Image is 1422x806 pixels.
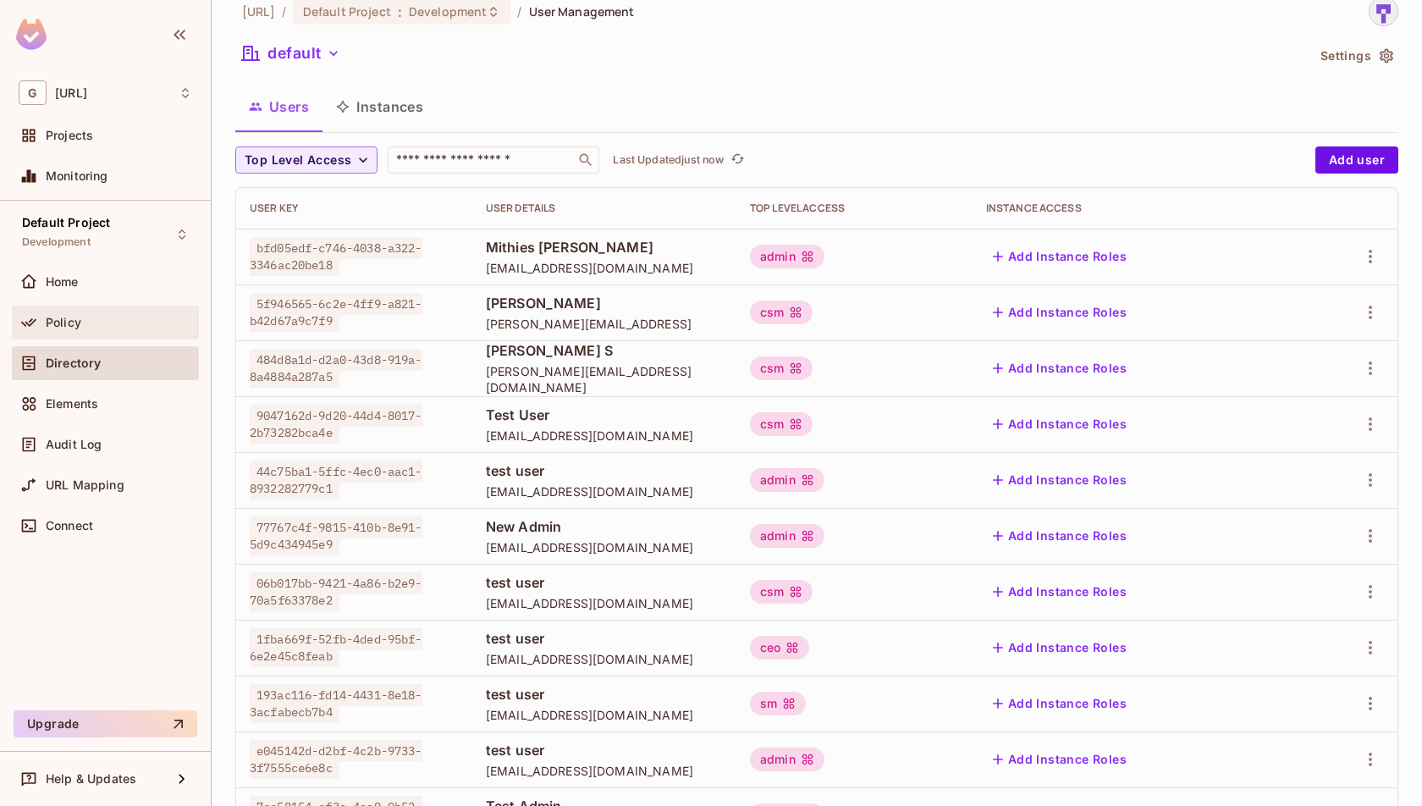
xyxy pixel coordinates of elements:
[486,294,723,312] span: [PERSON_NAME]
[986,355,1133,382] button: Add Instance Roles
[46,519,93,533] span: Connect
[250,405,422,444] span: 9047162d-9d20-44d4-8017-2b73282bca4e
[46,438,102,451] span: Audit Log
[250,516,422,555] span: 77767c4f-9815-410b-8e91-5d9c434945e9
[486,260,723,276] span: [EMAIL_ADDRESS][DOMAIN_NAME]
[250,201,459,215] div: User Key
[750,636,809,660] div: ceo
[486,201,723,215] div: User Details
[19,80,47,105] span: G
[486,316,723,332] span: [PERSON_NAME][EMAIL_ADDRESS]
[529,3,635,19] span: User Management
[22,235,91,249] span: Development
[486,685,723,704] span: test user
[322,86,437,128] button: Instances
[486,629,723,648] span: test user
[750,692,806,715] div: sm
[242,3,275,19] span: the active workspace
[486,406,723,424] span: Test User
[486,517,723,536] span: New Admin
[486,428,723,444] span: [EMAIL_ADDRESS][DOMAIN_NAME]
[250,740,422,779] span: e045142d-d2bf-4c2b-9733-3f7555ce6e8c
[986,634,1133,661] button: Add Instance Roles
[250,293,422,332] span: 5f946565-6c2e-4ff9-a821-b42d67a9c7f9
[750,301,813,324] div: csm
[46,397,98,411] span: Elements
[250,684,422,723] span: 193ac116-fd14-4431-8e18-3acfabecb7b4
[22,216,110,229] span: Default Project
[986,522,1133,549] button: Add Instance Roles
[282,3,286,19] li: /
[486,341,723,360] span: [PERSON_NAME] S
[986,466,1133,494] button: Add Instance Roles
[613,153,724,167] p: Last Updated just now
[750,748,824,771] div: admin
[250,572,422,611] span: 06b017bb-9421-4a86-b2e9-70a5f63378e2
[486,651,723,667] span: [EMAIL_ADDRESS][DOMAIN_NAME]
[986,690,1133,717] button: Add Instance Roles
[750,201,959,215] div: Top Level Access
[486,483,723,500] span: [EMAIL_ADDRESS][DOMAIN_NAME]
[250,349,422,388] span: 484d8a1d-d2a0-43d8-919a-8a4884a287a5
[486,363,723,395] span: [PERSON_NAME][EMAIL_ADDRESS][DOMAIN_NAME]
[409,3,487,19] span: Development
[486,595,723,611] span: [EMAIL_ADDRESS][DOMAIN_NAME]
[235,86,322,128] button: Users
[486,238,723,257] span: Mithies [PERSON_NAME]
[986,201,1283,215] div: Instance Access
[250,237,422,276] span: bfd05edf-c746-4038-a322-3346ac20be18
[986,411,1133,438] button: Add Instance Roles
[235,146,378,174] button: Top Level Access
[750,356,813,380] div: csm
[46,169,108,183] span: Monitoring
[750,245,824,268] div: admin
[46,772,136,786] span: Help & Updates
[245,150,351,171] span: Top Level Access
[250,628,422,667] span: 1fba669f-52fb-4ded-95bf-6e2e45c8feab
[16,19,47,50] img: SReyMgAAAABJRU5ErkJggg==
[397,5,403,19] span: :
[986,243,1133,270] button: Add Instance Roles
[750,412,813,436] div: csm
[517,3,521,19] li: /
[46,478,124,492] span: URL Mapping
[986,746,1133,773] button: Add Instance Roles
[250,461,422,500] span: 44c75ba1-5ffc-4ec0-aac1-8932282779c1
[55,86,87,100] span: Workspace: genworx.ai
[46,129,93,142] span: Projects
[486,763,723,779] span: [EMAIL_ADDRESS][DOMAIN_NAME]
[486,707,723,723] span: [EMAIL_ADDRESS][DOMAIN_NAME]
[46,356,101,370] span: Directory
[986,578,1133,605] button: Add Instance Roles
[235,40,347,67] button: default
[303,3,391,19] span: Default Project
[486,573,723,592] span: test user
[46,275,79,289] span: Home
[750,580,813,604] div: csm
[750,468,824,492] div: admin
[724,150,747,170] span: Click to refresh data
[486,461,723,480] span: test user
[14,710,197,737] button: Upgrade
[730,152,745,168] span: refresh
[486,741,723,759] span: test user
[1314,42,1398,69] button: Settings
[727,150,747,170] button: refresh
[750,524,824,548] div: admin
[986,299,1133,326] button: Add Instance Roles
[1315,146,1398,174] button: Add user
[486,539,723,555] span: [EMAIL_ADDRESS][DOMAIN_NAME]
[46,316,81,329] span: Policy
